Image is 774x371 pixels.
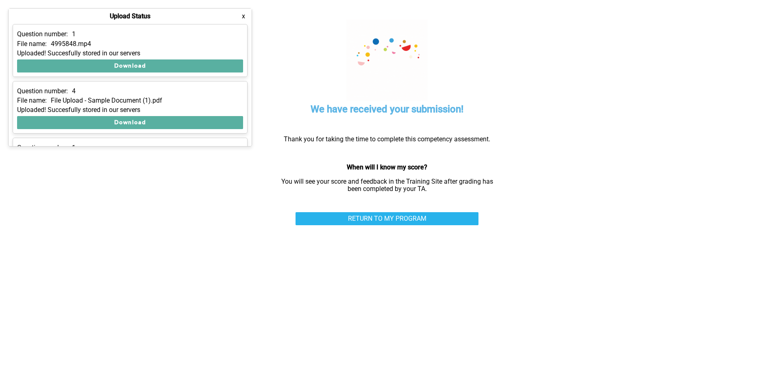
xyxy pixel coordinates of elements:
p: Question number: [17,31,68,38]
p: Thank you for taking the time to complete this competency assessment. [275,136,499,143]
p: Question number: [17,144,68,151]
p: File Upload - Sample Document (1).pdf [51,97,162,104]
p: 4 [72,88,76,95]
a: RETURN TO MY PROGRAM [296,212,478,225]
p: You will see your score and feedback in the Training Site after grading has been completed by you... [275,178,499,193]
p: File name: [17,97,47,104]
button: Download [17,116,243,129]
p: File name: [17,40,47,48]
p: Question number: [17,88,68,95]
p: 1 [72,31,76,38]
strong: When will I know my score? [347,163,427,171]
p: 4995848.mp4 [51,40,91,48]
iframe: User feedback survey [271,253,503,371]
p: 1 [72,144,76,151]
button: Download [17,59,243,72]
div: Uploaded! Succesfully stored in our servers [17,106,243,114]
h4: Upload Status [110,13,150,20]
h5: We have received your submission! [311,103,463,116]
button: x [239,12,248,20]
div: Uploaded! Succesfully stored in our servers [17,50,243,57]
img: celebration.7678411f.gif [346,20,428,101]
button: Show Uploads [8,8,80,21]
